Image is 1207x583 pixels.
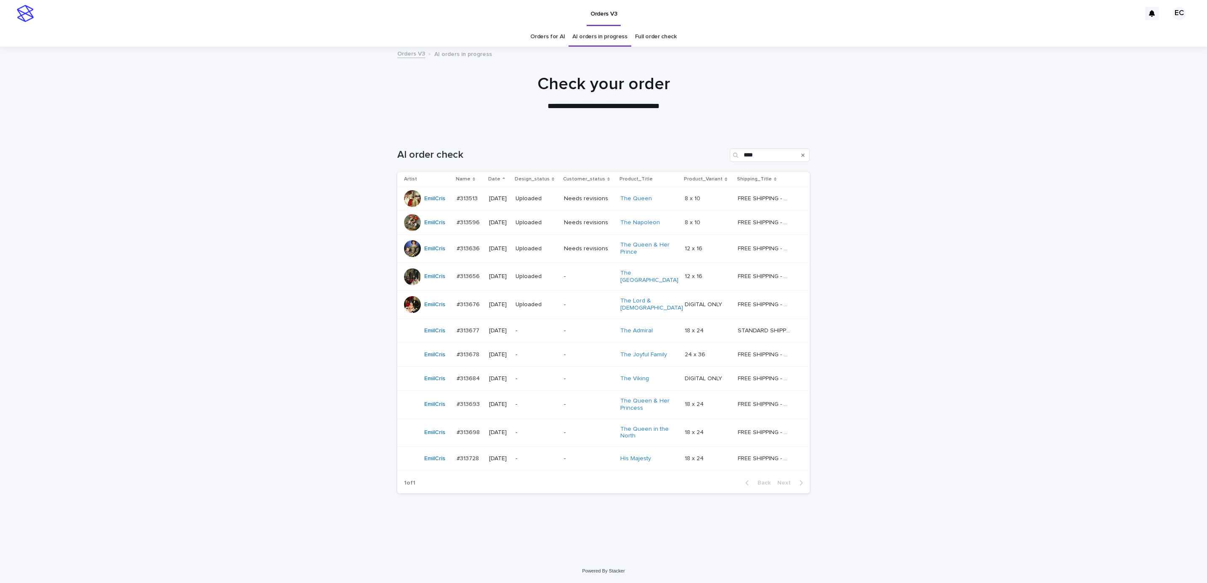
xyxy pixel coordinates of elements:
[738,350,792,358] p: FREE SHIPPING - preview in 1-2 business days, after your approval delivery will take 5-10 b.d.
[685,326,705,334] p: 18 x 24
[738,299,792,308] p: FREE SHIPPING - preview in 1-2 business days, after your approval delivery will take 5-10 b.d.
[620,195,652,202] a: The Queen
[752,480,771,486] span: Back
[397,291,810,319] tr: EmilCris #313676#313676 [DATE]Uploaded-The Lord & [DEMOGRAPHIC_DATA] DIGITAL ONLYDIGITAL ONLY FRE...
[397,262,810,291] tr: EmilCris #313656#313656 [DATE]Uploaded-The [GEOGRAPHIC_DATA] 12 x 1612 x 16 FREE SHIPPING - previ...
[424,195,445,202] a: EmilCris
[516,375,557,382] p: -
[564,245,614,252] p: Needs revisions
[489,429,509,436] p: [DATE]
[434,49,492,58] p: AI orders in progress
[563,175,605,184] p: Customer_status
[620,241,673,256] a: The Queen & Her Prince
[489,219,509,226] p: [DATE]
[457,427,481,436] p: #313698
[620,426,673,440] a: The Queen in the North
[515,175,550,184] p: Design_status
[685,271,704,280] p: 12 x 16
[516,219,557,226] p: Uploaded
[397,447,810,471] tr: EmilCris #313728#313728 [DATE]--His Majesty 18 x 2418 x 24 FREE SHIPPING - preview in 1-2 busines...
[457,350,481,358] p: #313678
[777,480,796,486] span: Next
[397,187,810,211] tr: EmilCris #313513#313513 [DATE]UploadedNeeds revisionsThe Queen 8 x 108 x 10 FREE SHIPPING - previ...
[564,219,614,226] p: Needs revisions
[424,351,445,358] a: EmilCris
[564,455,614,462] p: -
[738,374,792,382] p: FREE SHIPPING - preview in 1-2 business days, after your approval delivery will take 5-10 b.d.
[738,399,792,408] p: FREE SHIPPING - preview in 1-2 business days, after your approval delivery will take 5-10 b.d.
[489,273,509,280] p: [DATE]
[456,175,471,184] p: Name
[424,429,445,436] a: EmilCris
[685,350,707,358] p: 24 x 36
[774,479,810,487] button: Next
[564,351,614,358] p: -
[516,455,557,462] p: -
[488,175,500,184] p: Date
[564,327,614,334] p: -
[516,273,557,280] p: Uploaded
[564,401,614,408] p: -
[738,427,792,436] p: FREE SHIPPING - preview in 1-2 business days, after your approval delivery will take 5-10 b.d.
[457,374,481,382] p: #313684
[397,473,422,493] p: 1 of 1
[582,568,625,573] a: Powered By Stacker
[738,217,792,226] p: FREE SHIPPING - preview in 1-2 business days, after your approval delivery will take 5-10 b.d.
[564,195,614,202] p: Needs revisions
[457,244,481,252] p: #313636
[397,390,810,419] tr: EmilCris #313693#313693 [DATE]--The Queen & Her Princess 18 x 2418 x 24 FREE SHIPPING - preview i...
[516,245,557,252] p: Uploaded
[564,429,614,436] p: -
[489,351,509,358] p: [DATE]
[457,271,481,280] p: #313656
[620,397,673,412] a: The Queen & Her Princess
[620,351,667,358] a: The Joyful Family
[457,193,479,202] p: #313513
[424,273,445,280] a: EmilCris
[685,193,702,202] p: 8 x 10
[489,195,509,202] p: [DATE]
[685,374,724,382] p: DIGITAL ONLY
[685,217,702,226] p: 8 x 10
[730,148,810,162] input: Search
[620,297,683,312] a: The Lord & [DEMOGRAPHIC_DATA]
[397,74,810,94] h1: Check your order
[424,301,445,308] a: EmilCris
[489,401,509,408] p: [DATE]
[424,245,445,252] a: EmilCris
[424,375,445,382] a: EmilCris
[530,27,565,47] a: Orders for AI
[489,327,509,334] p: [DATE]
[516,301,557,308] p: Uploaded
[457,453,481,462] p: #313728
[1172,7,1186,20] div: EC
[564,301,614,308] p: -
[489,375,509,382] p: [DATE]
[516,429,557,436] p: -
[489,455,509,462] p: [DATE]
[685,299,724,308] p: DIGITAL ONLY
[397,318,810,342] tr: EmilCris #313677#313677 [DATE]--The Admiral 18 x 2418 x 24 STANDARD SHIPPING - Up to 4 weeksSTAND...
[516,327,557,334] p: -
[620,327,653,334] a: The Admiral
[635,27,677,47] a: Full order check
[397,366,810,390] tr: EmilCris #313684#313684 [DATE]--The Viking DIGITAL ONLYDIGITAL ONLY FREE SHIPPING - preview in 1-...
[572,27,627,47] a: AI orders in progress
[516,195,557,202] p: Uploaded
[738,453,792,462] p: FREE SHIPPING - preview in 1-2 business days, after your approval delivery will take 5-10 b.d.
[737,175,772,184] p: Shipping_Title
[489,301,509,308] p: [DATE]
[685,427,705,436] p: 18 x 24
[620,375,649,382] a: The Viking
[620,455,651,462] a: His Majesty
[738,326,792,334] p: STANDARD SHIPPING - Up to 4 weeks
[457,399,481,408] p: #313693
[457,299,481,308] p: #313676
[738,271,792,280] p: FREE SHIPPING - preview in 1-2 business days, after your approval delivery will take 5-10 b.d.
[685,453,705,462] p: 18 x 24
[424,401,445,408] a: EmilCris
[457,326,481,334] p: #313677
[564,375,614,382] p: -
[17,5,34,22] img: stacker-logo-s-only.png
